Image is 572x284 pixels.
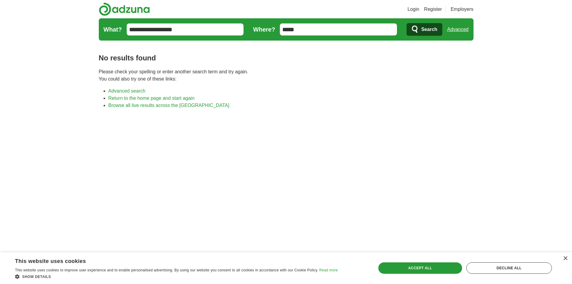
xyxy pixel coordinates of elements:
a: Return to the home page and start again [108,96,195,101]
span: This website uses cookies to improve user experience and to enable personalised advertising. By u... [15,268,318,272]
a: Employers [451,6,474,13]
a: Read more, opens a new window [319,268,338,272]
a: Register [424,6,442,13]
p: Please check your spelling or enter another search term and try again. You could also try one of ... [99,68,474,83]
img: Adzuna logo [99,2,150,16]
button: Search [407,23,442,36]
a: Advanced search [108,88,146,93]
div: Close [563,256,567,261]
div: Decline all [466,262,552,274]
h1: No results found [99,53,474,63]
div: Show details [15,273,338,279]
div: This website uses cookies [15,256,323,265]
a: Browse all live results across the [GEOGRAPHIC_DATA] [108,103,229,108]
span: Show details [22,275,51,279]
span: Search [421,23,437,35]
label: What? [104,25,122,34]
a: Advanced [447,23,468,35]
label: Where? [253,25,275,34]
div: Accept all [378,262,462,274]
a: Login [407,6,419,13]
